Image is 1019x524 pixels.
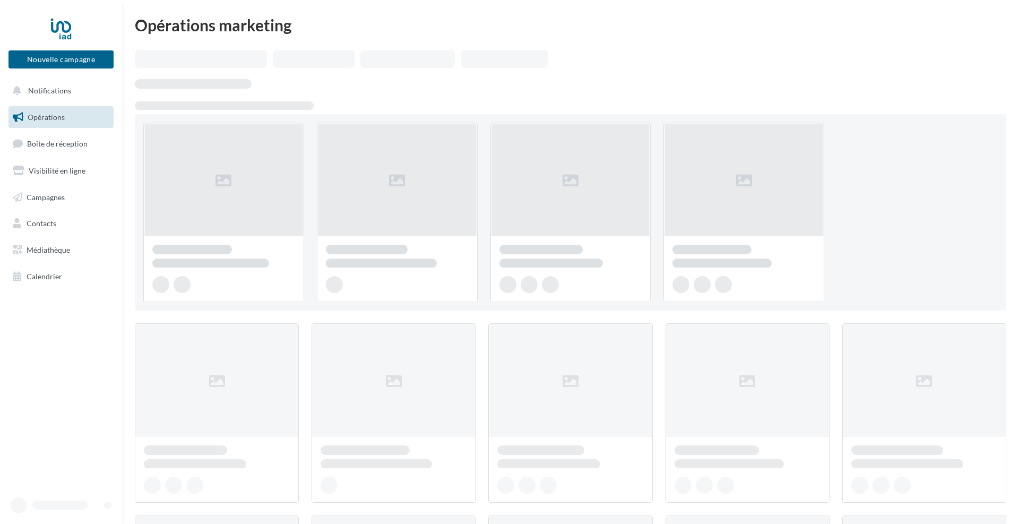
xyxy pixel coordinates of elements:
span: Médiathèque [27,245,70,254]
button: Nouvelle campagne [8,50,114,68]
span: Contacts [27,219,56,228]
a: Contacts [6,212,116,235]
span: Visibilité en ligne [29,166,85,175]
button: Notifications [6,80,111,102]
a: Visibilité en ligne [6,160,116,182]
span: Opérations [28,113,65,122]
span: Campagnes [27,192,65,201]
a: Médiathèque [6,239,116,261]
a: Boîte de réception [6,132,116,155]
a: Calendrier [6,265,116,288]
a: Campagnes [6,186,116,209]
span: Calendrier [27,272,62,281]
span: Boîte de réception [27,139,88,148]
span: Notifications [28,86,71,95]
a: Opérations [6,106,116,128]
div: Opérations marketing [135,17,1006,33]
